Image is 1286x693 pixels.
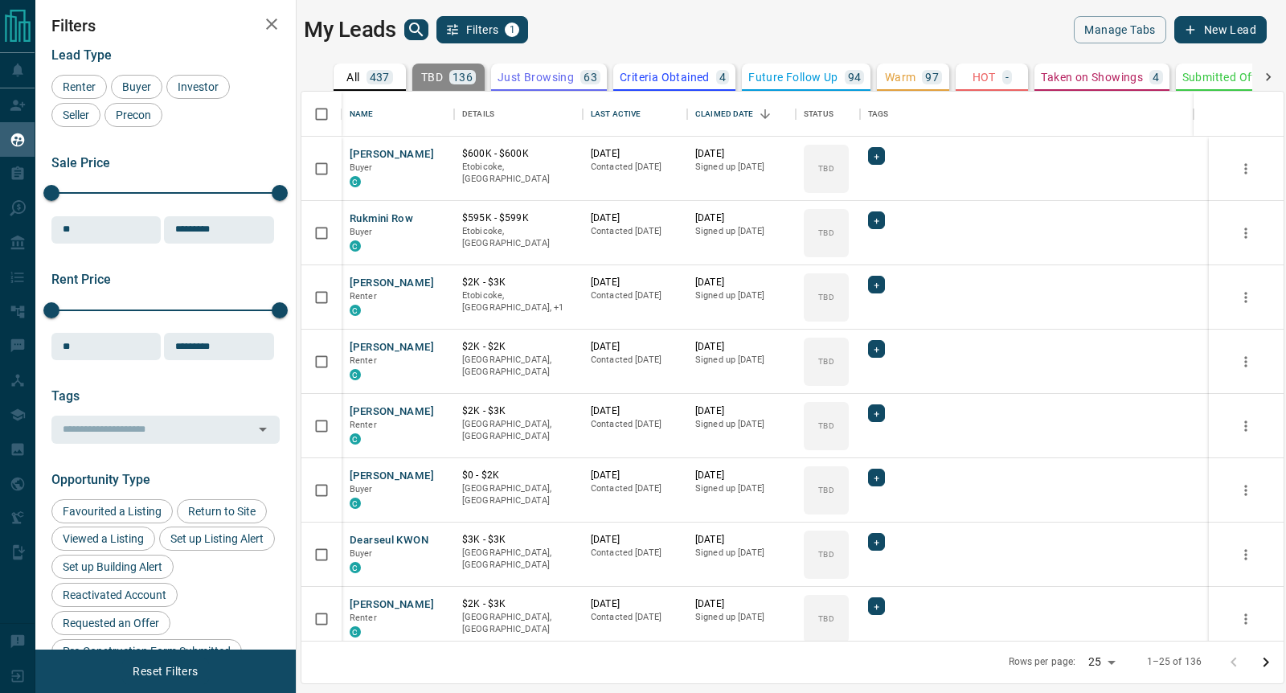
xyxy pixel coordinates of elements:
[57,588,172,601] span: Reactivated Account
[868,469,885,486] div: +
[57,505,167,518] span: Favourited a Listing
[350,92,374,137] div: Name
[695,340,788,354] p: [DATE]
[350,597,434,613] button: [PERSON_NAME]
[695,533,788,547] p: [DATE]
[350,291,377,301] span: Renter
[350,484,373,494] span: Buyer
[804,92,833,137] div: Status
[462,225,575,250] p: Etobicoke, [GEOGRAPHIC_DATA]
[695,354,788,367] p: Signed up [DATE]
[111,75,162,99] div: Buyer
[818,613,833,625] p: TBD
[350,176,361,187] div: condos.ca
[818,548,833,560] p: TBD
[51,75,107,99] div: Renter
[51,611,170,635] div: Requested an Offer
[462,404,575,418] p: $2K - $3K
[51,388,80,404] span: Tags
[591,354,679,367] p: Contacted [DATE]
[868,340,885,358] div: +
[885,72,916,83] p: Warm
[874,598,879,614] span: +
[350,404,434,420] button: [PERSON_NAME]
[462,533,575,547] p: $3K - $3K
[350,498,361,509] div: condos.ca
[1234,607,1258,631] button: more
[591,611,679,624] p: Contacted [DATE]
[462,611,575,636] p: [GEOGRAPHIC_DATA], [GEOGRAPHIC_DATA]
[350,533,428,548] button: Dearseul KWON
[104,103,162,127] div: Precon
[874,405,879,421] span: +
[350,211,413,227] button: Rukmini Row
[818,484,833,496] p: TBD
[350,355,377,366] span: Renter
[583,92,687,137] div: Last Active
[159,527,275,551] div: Set up Listing Alert
[1234,221,1258,245] button: more
[695,161,788,174] p: Signed up [DATE]
[51,639,242,663] div: Pre-Construction Form Submitted
[874,277,879,293] span: +
[1234,157,1258,181] button: more
[591,211,679,225] p: [DATE]
[110,109,157,121] span: Precon
[57,645,236,658] span: Pre-Construction Form Submitted
[591,404,679,418] p: [DATE]
[51,155,110,170] span: Sale Price
[1182,72,1267,83] p: Submitted Offer
[868,92,889,137] div: Tags
[719,72,726,83] p: 4
[695,276,788,289] p: [DATE]
[177,499,267,523] div: Return to Site
[117,80,157,93] span: Buyer
[818,355,833,367] p: TBD
[370,72,390,83] p: 437
[695,92,754,137] div: Claimed Date
[506,24,518,35] span: 1
[620,72,710,83] p: Criteria Obtained
[172,80,224,93] span: Investor
[57,80,101,93] span: Renter
[695,404,788,418] p: [DATE]
[165,532,269,545] span: Set up Listing Alert
[695,418,788,431] p: Signed up [DATE]
[57,560,168,573] span: Set up Building Alert
[51,499,173,523] div: Favourited a Listing
[860,92,1194,137] div: Tags
[498,72,574,83] p: Just Browsing
[1005,72,1009,83] p: -
[695,597,788,611] p: [DATE]
[350,147,434,162] button: [PERSON_NAME]
[350,369,361,380] div: condos.ca
[818,227,833,239] p: TBD
[51,103,100,127] div: Seller
[57,532,149,545] span: Viewed a Listing
[1234,285,1258,310] button: more
[591,469,679,482] p: [DATE]
[1153,72,1159,83] p: 4
[350,340,434,355] button: [PERSON_NAME]
[1009,655,1076,669] p: Rows per page:
[122,658,208,685] button: Reset Filters
[462,418,575,443] p: [GEOGRAPHIC_DATA], [GEOGRAPHIC_DATA]
[591,418,679,431] p: Contacted [DATE]
[51,16,280,35] h2: Filters
[874,534,879,550] span: +
[591,597,679,611] p: [DATE]
[350,305,361,316] div: condos.ca
[166,75,230,99] div: Investor
[695,482,788,495] p: Signed up [DATE]
[796,92,860,137] div: Status
[591,161,679,174] p: Contacted [DATE]
[350,626,361,638] div: condos.ca
[462,340,575,354] p: $2K - $2K
[462,147,575,161] p: $600K - $600K
[350,433,361,445] div: condos.ca
[874,470,879,486] span: +
[304,17,396,43] h1: My Leads
[695,289,788,302] p: Signed up [DATE]
[342,92,454,137] div: Name
[51,583,178,607] div: Reactivated Account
